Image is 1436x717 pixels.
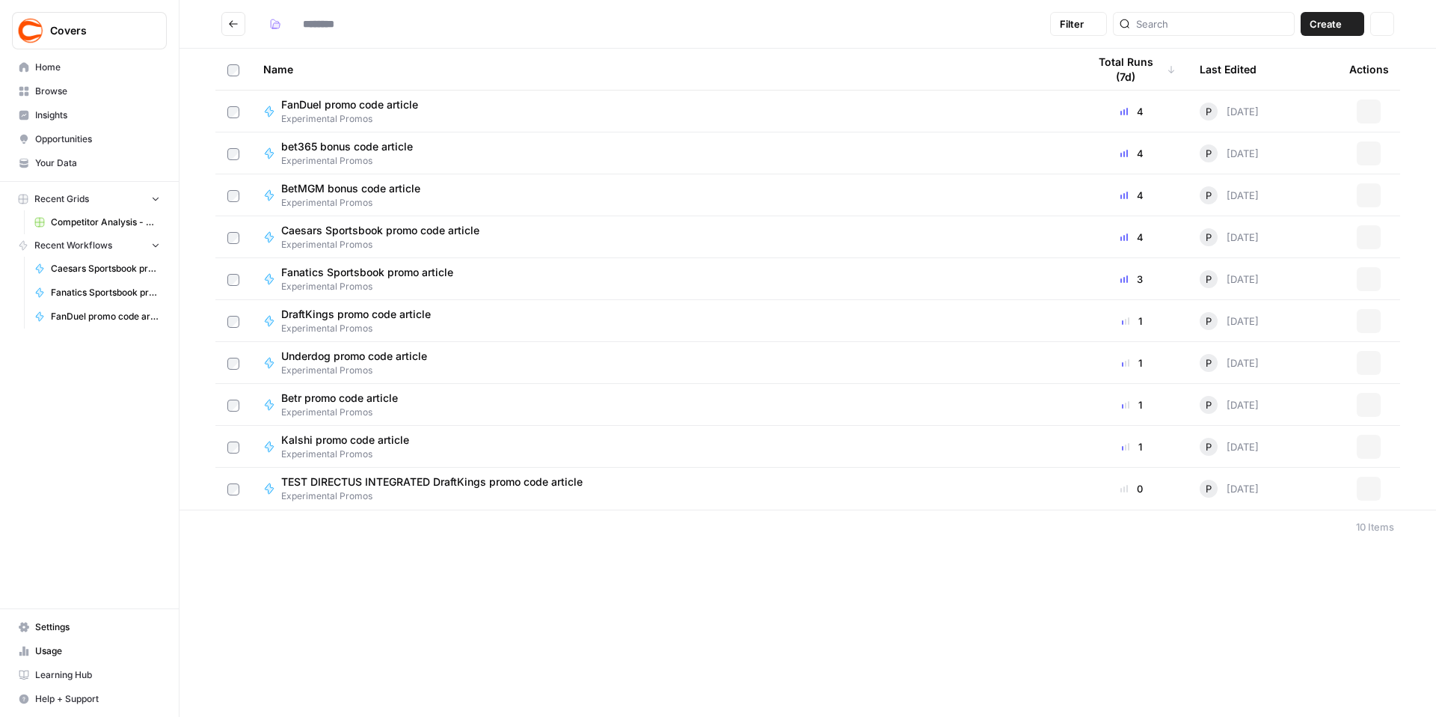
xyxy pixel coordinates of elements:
[281,223,479,238] span: Caesars Sportsbook promo code article
[281,475,583,489] span: TEST DIRECTUS INTEGRATED DraftKings promo code article
[12,55,167,79] a: Home
[28,281,167,305] a: Fanatics Sportsbook promo article
[17,17,44,44] img: Covers Logo
[281,181,420,196] span: BetMGM bonus code article
[281,154,425,168] span: Experimental Promos
[51,286,160,299] span: Fanatics Sportsbook promo article
[35,620,160,634] span: Settings
[1087,314,1176,329] div: 1
[1206,439,1212,454] span: P
[1349,49,1389,90] div: Actions
[1206,481,1212,496] span: P
[263,391,1064,419] a: Betr promo code articleExperimental Promos
[34,239,112,252] span: Recent Workflows
[1206,104,1212,119] span: P
[1356,519,1394,534] div: 10 Items
[34,192,89,206] span: Recent Grids
[28,305,167,329] a: FanDuel promo code article
[12,615,167,639] a: Settings
[1087,397,1176,412] div: 1
[1206,230,1212,245] span: P
[1200,270,1259,288] div: [DATE]
[12,79,167,103] a: Browse
[281,364,439,377] span: Experimental Promos
[281,322,443,335] span: Experimental Promos
[281,349,427,364] span: Underdog promo code article
[35,644,160,658] span: Usage
[281,238,491,251] span: Experimental Promos
[1200,103,1259,120] div: [DATE]
[1206,397,1212,412] span: P
[1136,16,1288,31] input: Search
[281,406,410,419] span: Experimental Promos
[281,391,398,406] span: Betr promo code article
[263,307,1064,335] a: DraftKings promo code articleExperimental Promos
[50,23,141,38] span: Covers
[51,216,160,229] span: Competitor Analysis - URL Specific Grid
[28,210,167,234] a: Competitor Analysis - URL Specific Grid
[1206,188,1212,203] span: P
[263,181,1064,210] a: BetMGM bonus code articleExperimental Promos
[12,12,167,49] button: Workspace: Covers
[35,132,160,146] span: Opportunities
[263,223,1064,251] a: Caesars Sportsbook promo code articleExperimental Promos
[35,109,160,122] span: Insights
[51,310,160,323] span: FanDuel promo code article
[1200,480,1259,498] div: [DATE]
[35,85,160,98] span: Browse
[1200,144,1259,162] div: [DATE]
[1200,354,1259,372] div: [DATE]
[263,475,1064,503] a: TEST DIRECTUS INTEGRATED DraftKings promo code articleExperimental Promos
[12,151,167,175] a: Your Data
[281,280,465,293] span: Experimental Promos
[263,265,1064,293] a: Fanatics Sportsbook promo articleExperimental Promos
[1087,272,1176,287] div: 3
[281,433,409,448] span: Kalshi promo code article
[1087,439,1176,454] div: 1
[1087,481,1176,496] div: 0
[1206,146,1212,161] span: P
[35,692,160,706] span: Help + Support
[1200,312,1259,330] div: [DATE]
[263,433,1064,461] a: Kalshi promo code articleExperimental Promos
[1310,16,1342,31] span: Create
[1200,186,1259,204] div: [DATE]
[12,234,167,257] button: Recent Workflows
[12,663,167,687] a: Learning Hub
[281,139,413,154] span: bet365 bonus code article
[1206,314,1212,329] span: P
[281,97,418,112] span: FanDuel promo code article
[1206,272,1212,287] span: P
[1087,49,1176,90] div: Total Runs (7d)
[1087,230,1176,245] div: 4
[12,127,167,151] a: Opportunities
[28,257,167,281] a: Caesars Sportsbook promo code article
[263,139,1064,168] a: bet365 bonus code articleExperimental Promos
[12,639,167,663] a: Usage
[1200,396,1259,414] div: [DATE]
[1200,49,1256,90] div: Last Edited
[281,112,430,126] span: Experimental Promos
[1200,438,1259,456] div: [DATE]
[281,196,432,210] span: Experimental Promos
[221,12,245,36] button: Go back
[263,349,1064,377] a: Underdog promo code articleExperimental Promos
[1301,12,1364,36] button: Create
[35,156,160,170] span: Your Data
[1060,16,1084,31] span: Filter
[1206,356,1212,370] span: P
[35,61,160,74] span: Home
[12,188,167,210] button: Recent Grids
[12,103,167,127] a: Insights
[1200,228,1259,246] div: [DATE]
[263,97,1064,126] a: FanDuel promo code articleExperimental Promos
[12,687,167,711] button: Help + Support
[281,448,421,461] span: Experimental Promos
[1050,12,1107,36] button: Filter
[51,262,160,275] span: Caesars Sportsbook promo code article
[1087,356,1176,370] div: 1
[1087,104,1176,119] div: 4
[281,489,595,503] span: Experimental Promos
[281,307,431,322] span: DraftKings promo code article
[35,668,160,682] span: Learning Hub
